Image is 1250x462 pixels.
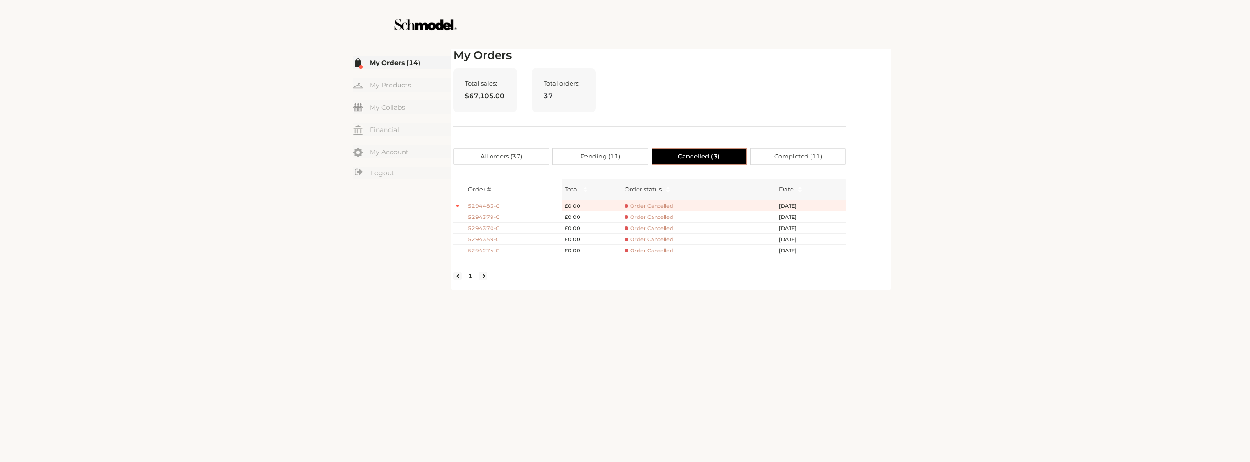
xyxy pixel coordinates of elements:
td: £0.00 [562,200,622,211]
span: 37 [544,91,584,101]
a: Logout [353,167,451,179]
span: caret-up [665,185,671,191]
a: Financial [353,123,451,136]
span: [DATE] [779,202,807,210]
div: Menu [353,56,451,180]
span: [DATE] [779,247,807,255]
span: caret-down [665,189,671,194]
span: Order Cancelled [625,236,673,243]
img: my-account.svg [353,148,363,157]
img: my-friends.svg [353,103,363,112]
span: caret-up [583,185,588,191]
img: my-financial.svg [353,125,363,135]
span: Pending ( 11 ) [580,149,620,164]
li: Previous Page [453,272,462,280]
span: caret-down [583,189,588,194]
span: Date [779,185,794,194]
a: 1 [465,272,475,280]
img: my-order.svg [353,58,363,67]
a: My Collabs [353,100,451,114]
span: [DATE] [779,236,807,244]
span: Total sales: [465,79,505,87]
span: [DATE] [779,213,807,221]
td: £0.00 [562,223,622,234]
a: My Products [353,78,451,92]
span: Total orders: [544,79,584,87]
img: my-hanger.svg [353,81,363,90]
td: £0.00 [562,211,622,223]
h2: My Orders [453,49,846,62]
span: Order Cancelled [625,225,673,232]
span: 5294274-C [468,247,500,255]
span: caret-down [798,189,803,194]
div: Order status [625,185,662,194]
td: £0.00 [562,245,622,256]
span: All orders ( 37 ) [480,149,522,164]
span: 5294359-C [468,236,500,244]
th: Order # [465,179,562,200]
span: Order Cancelled [625,247,673,254]
span: 5294379-C [468,213,500,221]
span: Cancelled ( 3 ) [678,149,720,164]
li: Next Page [479,272,487,280]
span: caret-up [798,185,803,191]
td: £0.00 [562,234,622,245]
a: My Account [353,145,451,158]
span: 5294370-C [468,224,500,232]
span: [DATE] [779,224,807,232]
span: $67,105.00 [465,91,505,101]
span: Order Cancelled [625,214,673,221]
span: Order Cancelled [625,203,673,210]
span: 5294483-C [468,202,500,210]
span: Completed ( 11 ) [774,149,822,164]
a: My Orders (14) [353,56,451,69]
span: Total [565,185,579,194]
